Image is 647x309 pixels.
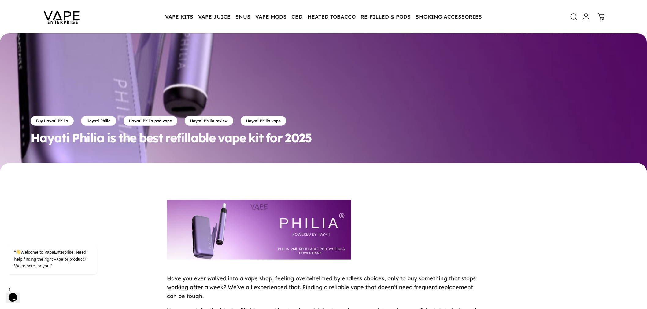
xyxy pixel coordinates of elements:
[266,132,282,144] animate-element: for
[233,10,253,23] summary: SNUS
[165,132,215,144] animate-element: refillable
[107,132,116,144] animate-element: is
[595,10,608,24] a: 0 items
[6,155,116,282] iframe: chat widget
[253,10,289,23] summary: VAPE MODS
[218,132,246,144] animate-element: vape
[163,10,484,23] nav: Primary
[413,10,484,23] summary: SMOKING ACCESSORIES
[72,132,104,144] animate-element: Philia
[289,10,305,23] summary: CBD
[31,132,69,144] animate-element: Hayati
[139,132,163,144] animate-element: best
[241,116,286,126] a: Hayati Philia vape
[163,10,196,23] summary: VAPE KITS
[167,275,476,300] span: Have you ever walked into a vape shop, feeling overwhelmed by endless choices, only to buy someth...
[196,10,233,23] summary: VAPE JUICE
[34,2,89,31] img: Vape Enterprise
[124,116,177,126] a: Hayati Philia pod vape
[6,285,26,303] iframe: chat widget
[185,116,233,126] a: Hayati Philia review
[358,10,413,23] summary: RE-FILLED & PODS
[285,132,312,144] animate-element: 2025
[248,132,263,144] animate-element: kit
[167,200,351,260] img: AD_4nXc_MZSzxstfOx3Ww7P_w7S3nZaxe3XroNgphDM_Nsl8oODugI1qDAiW-tKcZ2lyI6r0M07h14EBrWGvgPBWpkcAL6wCL...
[118,132,136,144] animate-element: the
[31,116,74,126] a: Buy Hayati Philia
[305,10,358,23] summary: HEATED TOBACCO
[81,116,116,126] a: Hayati Philia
